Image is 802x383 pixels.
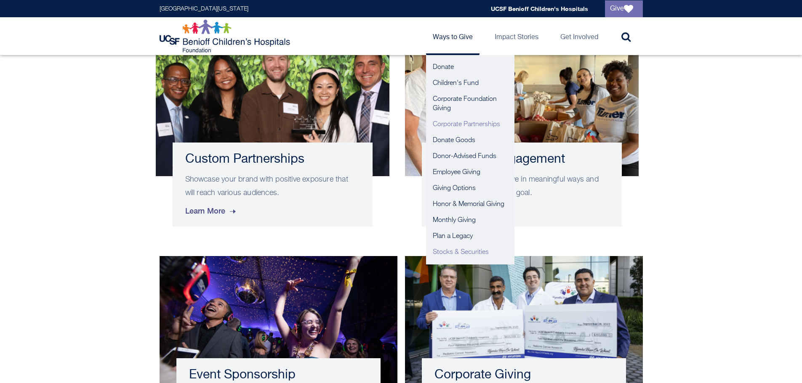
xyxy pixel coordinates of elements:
[185,173,360,200] p: Showcase your brand with positive exposure that will reach various audiences.
[426,228,514,244] a: Plan a Legacy
[426,180,514,196] a: Giving Options
[426,59,514,75] a: Donate
[189,367,368,383] h3: Event Sponsorship
[426,17,480,55] a: Ways to Give
[488,17,545,55] a: Impact Stories
[426,244,514,260] a: Stocks & Securities
[554,17,605,55] a: Get Involved
[160,6,248,12] a: [GEOGRAPHIC_DATA][US_STATE]
[426,148,514,164] a: Donor-Advised Funds
[185,152,360,167] h3: Custom Partnerships
[185,200,237,222] span: Learn More
[434,152,609,167] h3: Employee Engagement
[426,91,514,116] a: Corporate Foundation Giving
[426,132,514,148] a: Donate Goods
[426,75,514,91] a: Children's Fund
[426,116,514,132] a: Corporate Partnerships
[160,19,292,53] img: Logo for UCSF Benioff Children's Hospitals Foundation
[491,5,588,12] a: UCSF Benioff Children's Hospitals
[426,196,514,212] a: Honor & Memorial Giving
[426,212,514,228] a: Monthly Giving
[605,0,643,17] a: Give
[434,367,613,383] h3: Corporate Giving
[156,42,389,227] a: Custom Partnerships Showcase your brand with positive exposure that will reach various audiences....
[405,42,639,227] a: Employee Engagement Help your employees give in meaningful ways and unite around a common goal. L...
[426,164,514,180] a: Employee Giving
[434,173,609,200] p: Help your employees give in meaningful ways and unite around a common goal.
